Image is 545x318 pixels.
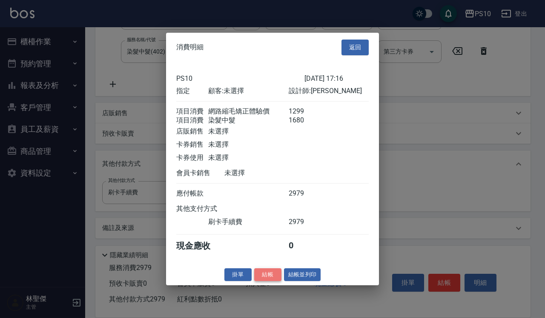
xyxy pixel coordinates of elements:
div: [DATE] 17:16 [304,74,369,82]
div: 項目消費 [176,107,208,116]
div: 未選擇 [208,153,288,162]
div: 網路縮毛矯正體驗價 [208,107,288,116]
div: 指定 [176,86,208,95]
button: 結帳並列印 [284,268,321,281]
div: 卡券使用 [176,153,208,162]
div: 未選擇 [224,168,304,177]
div: 染髮中髮 [208,116,288,125]
div: 其他支付方式 [176,204,241,213]
div: 項目消費 [176,116,208,125]
div: 0 [289,240,321,251]
div: 2979 [289,217,321,226]
button: 掛單 [224,268,252,281]
span: 消費明細 [176,43,204,51]
div: 設計師: [PERSON_NAME] [289,86,369,95]
button: 結帳 [254,268,281,281]
div: 未選擇 [208,127,288,136]
div: 卡券銷售 [176,140,208,149]
div: 1680 [289,116,321,125]
div: 2979 [289,189,321,198]
div: 顧客: 未選擇 [208,86,288,95]
div: 未選擇 [208,140,288,149]
div: 1299 [289,107,321,116]
button: 返回 [341,40,369,55]
div: 會員卡銷售 [176,168,224,177]
div: 店販銷售 [176,127,208,136]
div: 刷卡手續費 [208,217,288,226]
div: PS10 [176,74,304,82]
div: 應付帳款 [176,189,208,198]
div: 現金應收 [176,240,224,251]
